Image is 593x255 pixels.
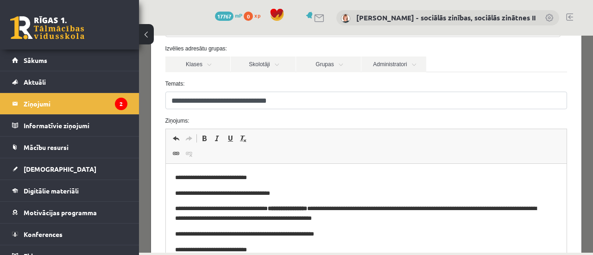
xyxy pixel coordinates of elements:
span: Digitālie materiāli [24,187,79,195]
span: Konferences [24,230,63,238]
img: Anita Jozus - sociālās zinības, sociālās zinātnes II [341,14,350,23]
a: Atsaistīt [44,112,57,124]
a: Digitālie materiāli [12,180,127,201]
a: Atcelt (vadīšanas taustiņš+Z) [31,97,44,109]
a: Rīgas 1. Tālmācības vidusskola [10,16,84,39]
label: Ziņojums: [19,81,435,89]
span: [DEMOGRAPHIC_DATA] [24,165,96,173]
i: 2 [115,98,127,110]
a: Klases [26,21,91,37]
span: xp [254,12,260,19]
a: Motivācijas programma [12,202,127,223]
a: Ziņojumi2 [12,93,127,114]
span: 17767 [215,12,233,21]
a: Treknraksts (vadīšanas taustiņš+B) [59,97,72,109]
a: Skolotāji [92,21,157,37]
label: Temats: [19,44,435,52]
a: 0 xp [244,12,265,19]
a: Noņemt stilus [98,97,111,109]
span: mP [235,12,242,19]
body: Bagātinātā teksta redaktors, wiswyg-editor-47433779276880-1760377097-677 [9,9,391,153]
legend: Informatīvie ziņojumi [24,115,127,136]
span: Mācību resursi [24,143,69,151]
a: [PERSON_NAME] - sociālās zinības, sociālās zinātnes II [356,13,536,22]
a: Pasvītrojums (vadīšanas taustiņš+U) [85,97,98,109]
a: Grupas [157,21,222,37]
span: Sākums [24,56,47,64]
a: Slīpraksts (vadīšanas taustiņš+I) [72,97,85,109]
a: Aktuāli [12,71,127,93]
a: Atkārtot (vadīšanas taustiņš+Y) [44,97,57,109]
a: 17767 mP [215,12,242,19]
a: Saite (vadīšanas taustiņš+K) [31,112,44,124]
a: Mācību resursi [12,137,127,158]
a: Informatīvie ziņojumi [12,115,127,136]
a: Konferences [12,224,127,245]
a: Administratori [222,21,287,37]
span: Aktuāli [24,78,46,86]
span: 0 [244,12,253,21]
legend: Ziņojumi [24,93,127,114]
a: [DEMOGRAPHIC_DATA] [12,158,127,180]
label: Izvēlies adresātu grupas: [19,9,435,17]
iframe: Bagātinātā teksta redaktors, wiswyg-editor-47433779276880-1760377097-677 [27,128,428,221]
a: Sākums [12,50,127,71]
span: Motivācijas programma [24,208,97,217]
